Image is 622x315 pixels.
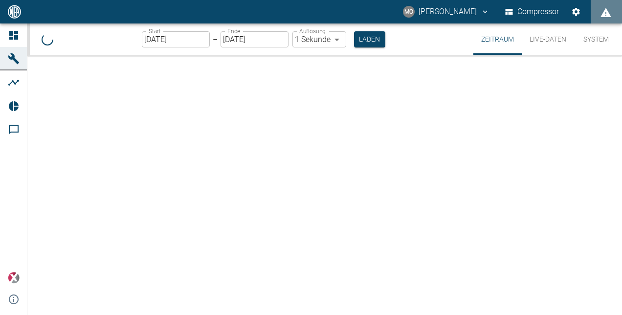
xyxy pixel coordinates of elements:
button: System [574,23,618,55]
input: DD.MM.YYYY [142,31,210,47]
input: DD.MM.YYYY [221,31,289,47]
button: Zeitraum [473,23,522,55]
button: mario.oeser@neuman-esser.com [401,3,491,21]
div: MO [403,6,415,18]
button: Einstellungen [567,3,585,21]
img: Xplore Logo [8,272,20,284]
label: Auflösung [299,27,326,35]
button: Laden [354,31,385,47]
p: – [213,34,218,45]
label: Ende [227,27,240,35]
img: logo [7,5,22,18]
label: Start [149,27,161,35]
button: Live-Daten [522,23,574,55]
div: 1 Sekunde [292,31,346,47]
button: Compressor [503,3,561,21]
